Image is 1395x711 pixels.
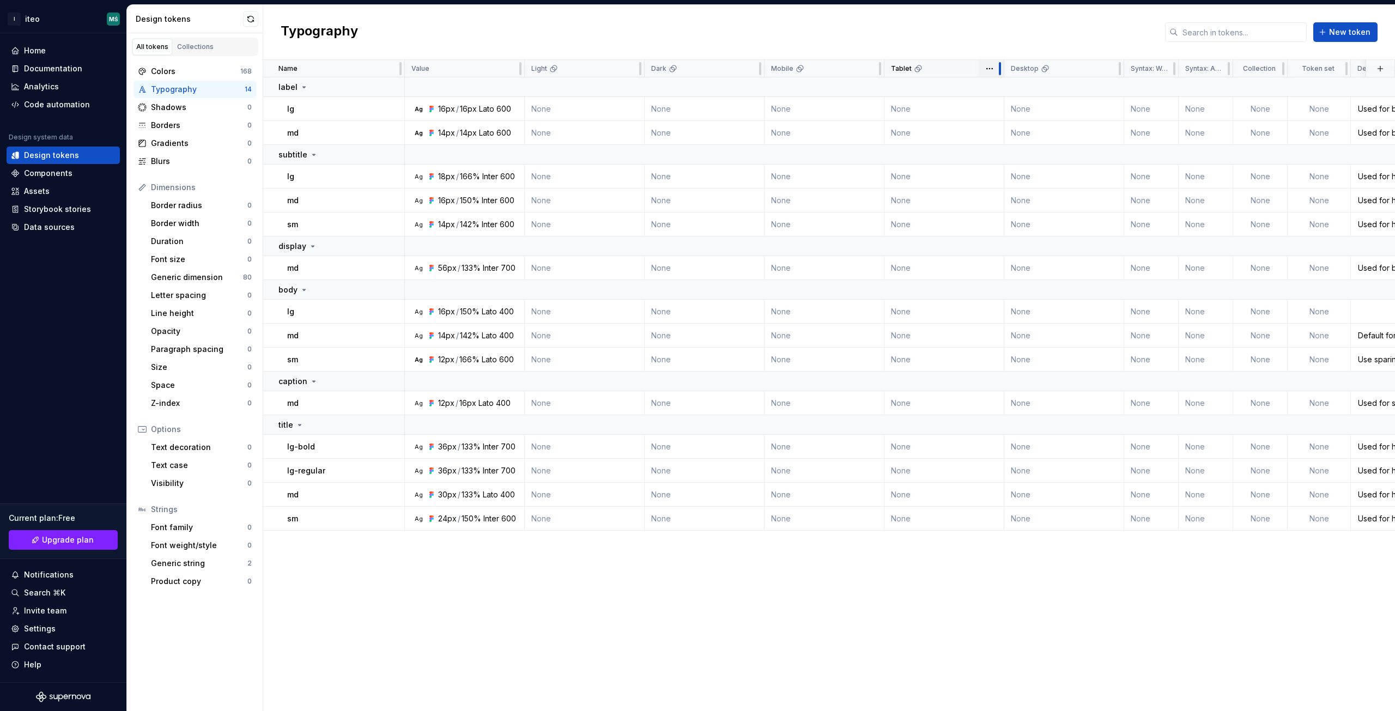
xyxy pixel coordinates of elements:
[247,559,252,568] div: 2
[151,254,247,265] div: Font size
[765,324,884,348] td: None
[151,138,247,149] div: Gradients
[1179,121,1233,145] td: None
[482,354,497,365] div: Lato
[147,439,256,456] a: Text decoration0
[287,171,294,182] p: lg
[7,584,120,601] button: Search ⌘K
[247,443,252,452] div: 0
[765,97,884,121] td: None
[151,102,247,113] div: Shadows
[414,355,423,364] div: Ag
[456,127,459,138] div: /
[1124,300,1179,324] td: None
[891,64,912,73] p: Tablet
[525,97,645,121] td: None
[151,272,243,283] div: Generic dimension
[645,97,765,121] td: None
[7,638,120,655] button: Contact support
[278,376,307,387] p: caption
[499,330,514,341] div: 400
[765,121,884,145] td: None
[151,380,247,391] div: Space
[1124,97,1179,121] td: None
[645,165,765,189] td: None
[1233,121,1288,145] td: None
[458,263,460,274] div: /
[24,605,66,616] div: Invite team
[147,323,256,340] a: Opacity0
[278,64,298,73] p: Name
[177,42,214,51] div: Collections
[147,376,256,394] a: Space0
[499,354,514,365] div: 600
[411,64,429,73] p: Value
[1004,121,1124,145] td: None
[1329,27,1370,38] span: New token
[525,348,645,372] td: None
[525,212,645,236] td: None
[1357,64,1395,73] p: Description
[1288,348,1351,372] td: None
[287,127,299,138] p: md
[884,300,1004,324] td: None
[147,341,256,358] a: Paragraph spacing0
[645,348,765,372] td: None
[7,60,120,77] a: Documentation
[247,541,252,550] div: 0
[147,475,256,492] a: Visibility0
[1233,300,1288,324] td: None
[287,306,294,317] p: lg
[247,139,252,148] div: 0
[414,264,423,272] div: Ag
[147,215,256,232] a: Border width0
[884,97,1004,121] td: None
[456,306,459,317] div: /
[414,490,423,499] div: Ag
[1179,391,1233,415] td: None
[7,200,120,218] a: Storybook stories
[1124,256,1179,280] td: None
[501,263,515,274] div: 700
[147,555,256,572] a: Generic string2
[496,127,511,138] div: 600
[525,121,645,145] td: None
[1124,189,1179,212] td: None
[482,330,497,341] div: Lato
[1233,165,1288,189] td: None
[147,394,256,412] a: Z-index0
[456,354,458,365] div: /
[1288,300,1351,324] td: None
[482,195,498,206] div: Inter
[247,345,252,354] div: 0
[765,348,884,372] td: None
[525,391,645,415] td: None
[24,63,82,74] div: Documentation
[24,641,86,652] div: Contact support
[525,256,645,280] td: None
[460,171,480,182] div: 166%
[247,103,252,112] div: 0
[151,362,247,373] div: Size
[278,284,298,295] p: body
[1179,189,1233,212] td: None
[884,212,1004,236] td: None
[151,200,247,211] div: Border radius
[1179,97,1233,121] td: None
[479,127,494,138] div: Lato
[1243,64,1276,73] p: Collection
[7,566,120,584] button: Notifications
[884,324,1004,348] td: None
[1179,256,1233,280] td: None
[1288,324,1351,348] td: None
[147,197,256,214] a: Border radius0
[151,576,247,587] div: Product copy
[531,64,547,73] p: Light
[151,218,247,229] div: Border width
[1233,256,1288,280] td: None
[247,327,252,336] div: 0
[414,129,423,137] div: Ag
[147,457,256,474] a: Text case0
[1004,348,1124,372] td: None
[42,534,94,545] span: Upgrade plan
